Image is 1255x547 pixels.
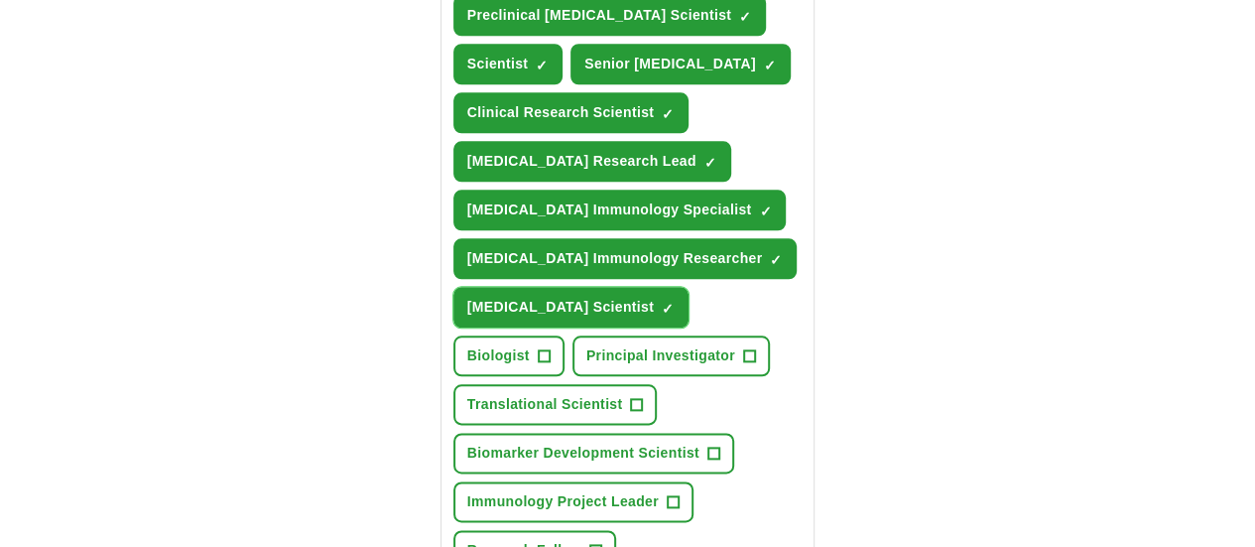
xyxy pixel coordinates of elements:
button: Translational Scientist [453,384,658,425]
button: [MEDICAL_DATA] Research Lead✓ [453,141,731,182]
span: ✓ [662,106,674,122]
span: [MEDICAL_DATA] Scientist [467,297,654,318]
span: Principal Investigator [586,345,735,366]
span: Scientist [467,54,529,74]
span: Immunology Project Leader [467,491,659,512]
span: ✓ [536,58,548,73]
button: Principal Investigator [572,336,770,376]
button: Biomarker Development Scientist [453,433,734,474]
button: Senior [MEDICAL_DATA]✓ [570,44,791,84]
span: Biomarker Development Scientist [467,443,699,464]
span: [MEDICAL_DATA] Research Lead [467,151,696,172]
span: Senior [MEDICAL_DATA] [584,54,756,74]
button: [MEDICAL_DATA] Scientist✓ [453,287,689,328]
span: Translational Scientist [467,394,623,415]
span: ✓ [764,58,776,73]
span: ✓ [662,301,674,317]
span: ✓ [739,9,751,25]
button: Immunology Project Leader [453,481,693,522]
span: Biologist [467,345,530,366]
span: ✓ [770,252,782,268]
span: ✓ [704,155,716,171]
span: [MEDICAL_DATA] Immunology Specialist [467,200,752,220]
span: Preclinical [MEDICAL_DATA] Scientist [467,5,731,26]
button: [MEDICAL_DATA] Immunology Specialist✓ [453,190,787,230]
button: [MEDICAL_DATA] Immunology Researcher✓ [453,238,798,279]
button: Clinical Research Scientist✓ [453,92,689,133]
button: Scientist✓ [453,44,564,84]
button: Biologist [453,336,565,376]
span: Clinical Research Scientist [467,102,654,123]
span: ✓ [759,204,771,219]
span: [MEDICAL_DATA] Immunology Researcher [467,248,763,269]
